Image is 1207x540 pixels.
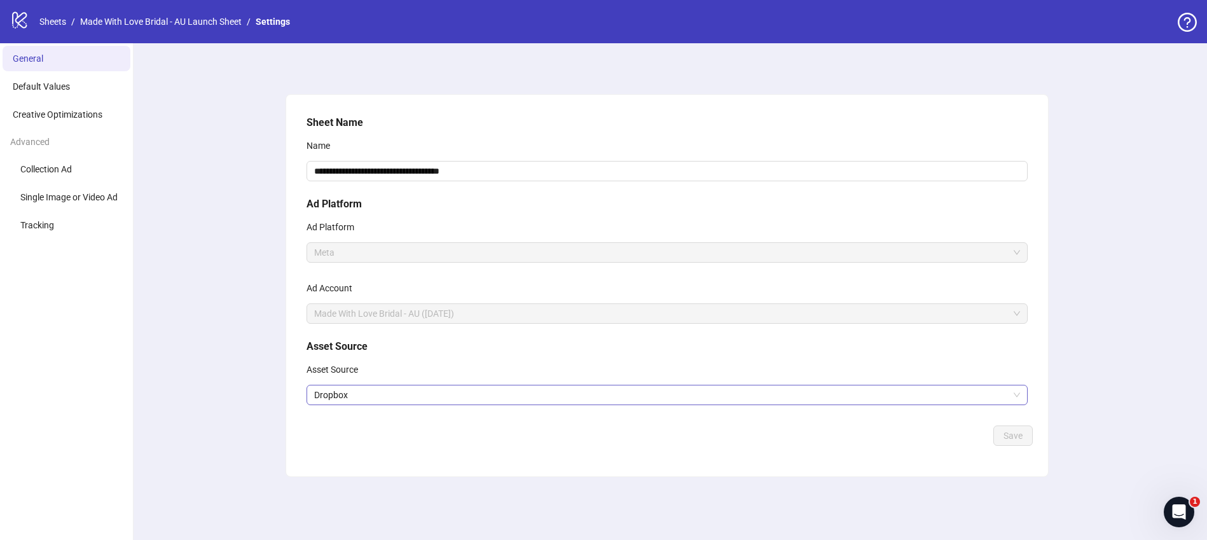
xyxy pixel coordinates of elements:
span: Made With Love Bridal - AU (Apr 22) [314,304,1020,323]
span: General [13,53,43,64]
label: Asset Source [307,359,366,380]
button: Save [993,426,1033,446]
li: / [247,15,251,29]
label: Ad Platform [307,217,362,237]
h5: Ad Platform [307,197,1028,212]
span: Meta [314,243,1020,262]
span: 1 [1190,497,1200,507]
span: Single Image or Video Ad [20,192,118,202]
a: Made With Love Bridal - AU Launch Sheet [78,15,244,29]
span: question-circle [1178,13,1197,32]
label: Ad Account [307,278,361,298]
h5: Sheet Name [307,115,1028,130]
span: Tracking [20,220,54,230]
input: Name [307,161,1028,181]
a: Sheets [37,15,69,29]
li: / [71,15,75,29]
a: Settings [253,15,293,29]
label: Name [307,135,338,156]
h5: Asset Source [307,339,1028,354]
iframe: Intercom live chat [1164,497,1194,527]
span: Dropbox [314,385,1020,405]
span: Creative Optimizations [13,109,102,120]
span: Collection Ad [20,164,72,174]
span: Default Values [13,81,70,92]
